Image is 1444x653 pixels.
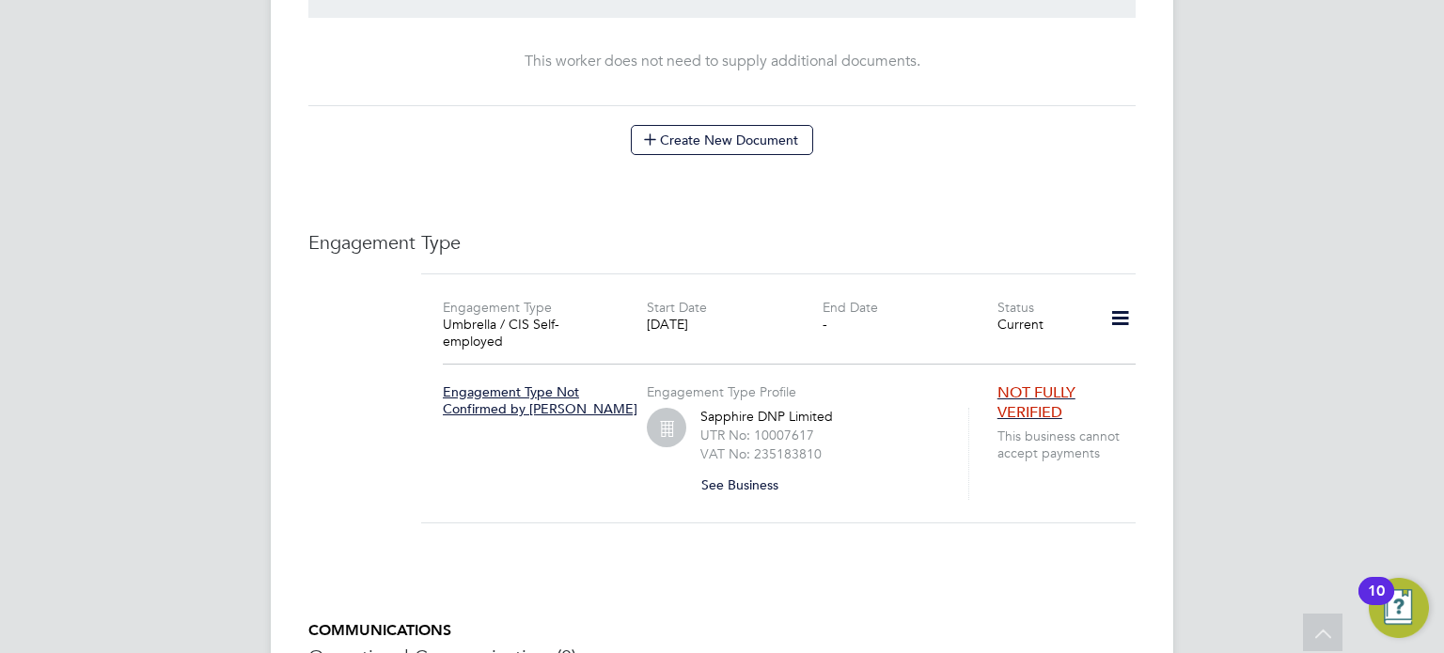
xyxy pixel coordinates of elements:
div: [DATE] [647,316,822,333]
button: Open Resource Center, 10 new notifications [1369,578,1429,638]
label: UTR No: 10007617 [700,427,814,443]
label: End Date [823,299,878,316]
div: 10 [1368,591,1385,615]
label: Start Date [647,299,707,316]
button: See Business [700,470,793,500]
label: VAT No: 235183810 [700,445,822,462]
label: Engagement Type [443,299,552,316]
div: This worker does not need to supply additional documents. [327,52,1117,71]
h5: COMMUNICATIONS [308,621,1136,641]
div: Umbrella / CIS Self-employed [443,316,618,350]
span: Engagement Type Not Confirmed by [PERSON_NAME] [443,383,637,417]
div: - [823,316,997,333]
div: Current [997,316,1085,333]
div: Sapphire DNP Limited [700,408,945,500]
h3: Engagement Type [308,230,1136,255]
span: NOT FULLY VERIFIED [997,383,1075,422]
label: Engagement Type Profile [647,383,796,400]
span: This business cannot accept payments [997,428,1143,461]
button: Create New Document [631,125,813,155]
label: Status [997,299,1034,316]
